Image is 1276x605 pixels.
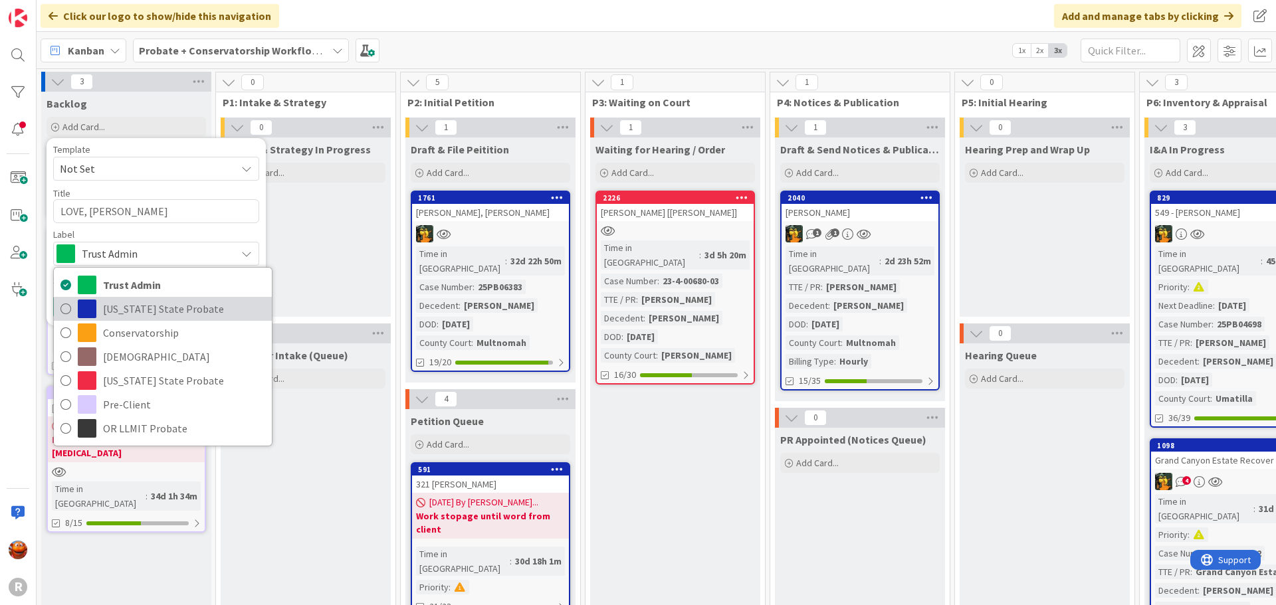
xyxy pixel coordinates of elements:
[412,464,569,475] div: 591
[1253,501,1255,516] span: :
[54,273,272,297] a: Trust Admin
[823,280,900,294] div: [PERSON_NAME]
[41,4,279,28] div: Click our logo to show/hide this navigation
[786,354,834,369] div: Billing Type
[989,120,1011,135] span: 0
[139,44,346,57] b: Probate + Conservatorship Workflow (FL2)
[796,457,839,469] span: Add Card...
[699,248,701,262] span: :
[412,192,569,221] div: 1761[PERSON_NAME], [PERSON_NAME]
[1150,143,1225,156] span: I&A In Progress
[412,475,569,493] div: 321 [PERSON_NAME]
[645,311,722,325] div: [PERSON_NAME]
[611,167,654,179] span: Add Card...
[426,74,449,90] span: 5
[981,167,1023,179] span: Add Card...
[427,167,469,179] span: Add Card...
[782,204,938,221] div: [PERSON_NAME]
[1155,564,1190,579] div: TTE / PR
[250,120,272,135] span: 0
[47,97,87,110] span: Backlog
[980,74,1003,90] span: 0
[473,335,530,350] div: Multnomah
[601,348,656,363] div: County Court
[9,541,27,559] img: KA
[601,240,699,270] div: Time in [GEOGRAPHIC_DATA]
[962,96,1118,109] span: P5: Initial Hearing
[831,228,839,237] span: 1
[879,254,881,268] span: :
[416,246,505,276] div: Time in [GEOGRAPHIC_DATA]
[1155,473,1172,490] img: MR
[1155,298,1213,313] div: Next Deadline
[241,74,264,90] span: 0
[54,345,272,369] a: [DEMOGRAPHIC_DATA]
[788,193,938,203] div: 2040
[595,191,755,385] a: 2226[PERSON_NAME] [[PERSON_NAME]]Time in [GEOGRAPHIC_DATA]:3d 5h 20mCase Number:23-4-00680-03TTE ...
[1155,246,1261,276] div: Time in [GEOGRAPHIC_DATA]
[1166,167,1208,179] span: Add Card...
[427,438,469,450] span: Add Card...
[1168,411,1190,425] span: 36/39
[1155,546,1212,561] div: Case Number
[830,298,907,313] div: [PERSON_NAME]
[507,254,565,268] div: 32d 22h 50m
[780,191,940,390] a: 2040[PERSON_NAME]MRTime in [GEOGRAPHIC_DATA]:2d 23h 52mTTE / PR:[PERSON_NAME]Decedent:[PERSON_NAM...
[411,143,509,156] span: Draft & File Peitition
[418,465,569,474] div: 591
[636,292,638,307] span: :
[103,418,265,438] span: OR LLMIT Probate
[1013,44,1031,57] span: 1x
[619,120,642,135] span: 1
[103,371,265,390] span: [US_STATE] State Probate
[70,74,93,90] span: 3
[1049,44,1067,57] span: 3x
[658,348,735,363] div: [PERSON_NAME]
[1212,391,1256,406] div: Umatilla
[9,9,27,27] img: Visit kanbanzone.com
[1155,583,1198,598] div: Decedent
[638,292,715,307] div: [PERSON_NAME]
[28,2,60,18] span: Support
[603,193,754,203] div: 2226
[601,311,643,325] div: Decedent
[799,374,821,388] span: 15/35
[777,96,933,109] span: P4: Notices & Publication
[510,554,512,568] span: :
[623,329,658,344] div: [DATE]
[1190,564,1192,579] span: :
[965,143,1090,156] span: Hearing Prep and Wrap Up
[1198,583,1200,598] span: :
[52,433,201,460] b: Needs Engagement Letter and [MEDICAL_DATA]
[411,414,484,428] span: Petition Queue
[52,481,146,511] div: Time in [GEOGRAPHIC_DATA]
[54,321,272,345] a: Conservatorship
[435,120,457,135] span: 1
[834,354,836,369] span: :
[82,244,229,263] span: Trust Admin
[47,386,206,533] a: 1720[PERSON_NAME][DATE] By [PERSON_NAME]...Needs Engagement Letter and [MEDICAL_DATA]Time in [GEO...
[1155,280,1188,294] div: Priority
[103,323,265,343] span: Conservatorship
[1178,373,1212,387] div: [DATE]
[808,317,843,331] div: [DATE]
[1198,354,1200,369] span: :
[475,280,526,294] div: 25PB06383
[416,547,510,576] div: Time in [GEOGRAPHIC_DATA]
[418,193,569,203] div: 1761
[439,317,473,331] div: [DATE]
[1165,74,1188,90] span: 3
[643,311,645,325] span: :
[1182,476,1191,485] span: 4
[54,392,272,416] a: Pre-Client
[804,410,827,426] span: 0
[416,509,565,536] b: Work stopage until word from client
[1155,494,1253,523] div: Time in [GEOGRAPHIC_DATA]
[597,192,754,204] div: 2226
[1176,373,1178,387] span: :
[786,280,821,294] div: TTE / PR
[68,43,104,58] span: Kanban
[103,347,265,367] span: [DEMOGRAPHIC_DATA]
[1155,373,1176,387] div: DOD
[60,160,226,177] span: Not Set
